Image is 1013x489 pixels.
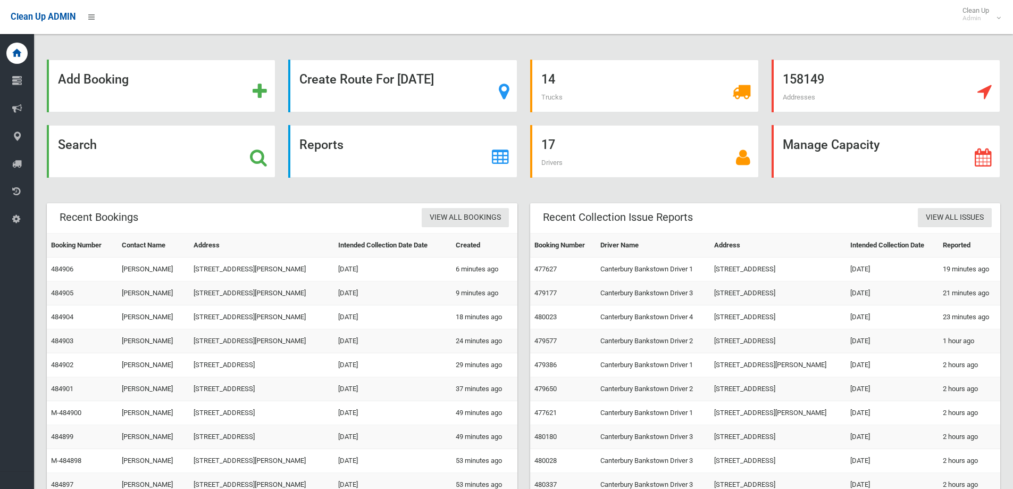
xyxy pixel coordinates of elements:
[534,480,557,488] a: 480337
[530,234,597,258] th: Booking Number
[51,433,73,441] a: 484899
[334,329,451,353] td: [DATE]
[334,401,451,425] td: [DATE]
[846,281,939,305] td: [DATE]
[118,281,189,305] td: [PERSON_NAME]
[918,208,992,228] a: View All Issues
[534,361,557,369] a: 479386
[596,329,710,353] td: Canterbury Bankstown Driver 2
[846,305,939,329] td: [DATE]
[783,137,880,152] strong: Manage Capacity
[334,353,451,377] td: [DATE]
[189,425,334,449] td: [STREET_ADDRESS]
[118,377,189,401] td: [PERSON_NAME]
[596,281,710,305] td: Canterbury Bankstown Driver 3
[451,449,517,473] td: 53 minutes ago
[541,159,563,167] span: Drivers
[710,425,845,449] td: [STREET_ADDRESS]
[846,258,939,281] td: [DATE]
[939,353,1000,377] td: 2 hours ago
[596,258,710,281] td: Canterbury Bankstown Driver 1
[51,337,73,345] a: 484903
[846,401,939,425] td: [DATE]
[58,72,129,87] strong: Add Booking
[51,457,81,465] a: M-484898
[846,377,939,401] td: [DATE]
[118,425,189,449] td: [PERSON_NAME]
[530,125,759,178] a: 17 Drivers
[534,409,557,417] a: 477621
[710,329,845,353] td: [STREET_ADDRESS]
[596,449,710,473] td: Canterbury Bankstown Driver 3
[51,361,73,369] a: 484902
[58,137,97,152] strong: Search
[118,234,189,258] th: Contact Name
[534,337,557,345] a: 479577
[710,305,845,329] td: [STREET_ADDRESS]
[51,409,81,417] a: M-484900
[189,401,334,425] td: [STREET_ADDRESS]
[451,353,517,377] td: 29 minutes ago
[118,329,189,353] td: [PERSON_NAME]
[51,289,73,297] a: 484905
[11,12,76,22] span: Clean Up ADMIN
[47,207,151,228] header: Recent Bookings
[939,305,1000,329] td: 23 minutes ago
[939,281,1000,305] td: 21 minutes ago
[451,377,517,401] td: 37 minutes ago
[118,353,189,377] td: [PERSON_NAME]
[710,281,845,305] td: [STREET_ADDRESS]
[939,425,1000,449] td: 2 hours ago
[51,265,73,273] a: 484906
[534,457,557,465] a: 480028
[334,258,451,281] td: [DATE]
[288,125,517,178] a: Reports
[939,258,1000,281] td: 19 minutes ago
[534,289,557,297] a: 479177
[846,234,939,258] th: Intended Collection Date
[51,480,73,488] a: 484897
[534,433,557,441] a: 480180
[51,313,73,321] a: 484904
[596,425,710,449] td: Canterbury Bankstown Driver 3
[118,401,189,425] td: [PERSON_NAME]
[846,449,939,473] td: [DATE]
[422,208,509,228] a: View All Bookings
[939,234,1000,258] th: Reported
[189,258,334,281] td: [STREET_ADDRESS][PERSON_NAME]
[189,353,334,377] td: [STREET_ADDRESS]
[962,14,989,22] small: Admin
[451,234,517,258] th: Created
[189,281,334,305] td: [STREET_ADDRESS][PERSON_NAME]
[334,234,451,258] th: Intended Collection Date Date
[451,281,517,305] td: 9 minutes ago
[334,305,451,329] td: [DATE]
[939,329,1000,353] td: 1 hour ago
[846,425,939,449] td: [DATE]
[534,313,557,321] a: 480023
[783,72,824,87] strong: 158149
[299,72,434,87] strong: Create Route For [DATE]
[710,353,845,377] td: [STREET_ADDRESS][PERSON_NAME]
[118,305,189,329] td: [PERSON_NAME]
[710,377,845,401] td: [STREET_ADDRESS]
[710,234,845,258] th: Address
[334,281,451,305] td: [DATE]
[939,401,1000,425] td: 2 hours ago
[710,449,845,473] td: [STREET_ADDRESS]
[47,60,275,112] a: Add Booking
[189,329,334,353] td: [STREET_ADDRESS][PERSON_NAME]
[534,265,557,273] a: 477627
[710,401,845,425] td: [STREET_ADDRESS][PERSON_NAME]
[451,425,517,449] td: 49 minutes ago
[334,449,451,473] td: [DATE]
[451,305,517,329] td: 18 minutes ago
[530,207,706,228] header: Recent Collection Issue Reports
[710,258,845,281] td: [STREET_ADDRESS]
[189,305,334,329] td: [STREET_ADDRESS][PERSON_NAME]
[541,137,555,152] strong: 17
[596,234,710,258] th: Driver Name
[189,377,334,401] td: [STREET_ADDRESS]
[541,72,555,87] strong: 14
[596,377,710,401] td: Canterbury Bankstown Driver 2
